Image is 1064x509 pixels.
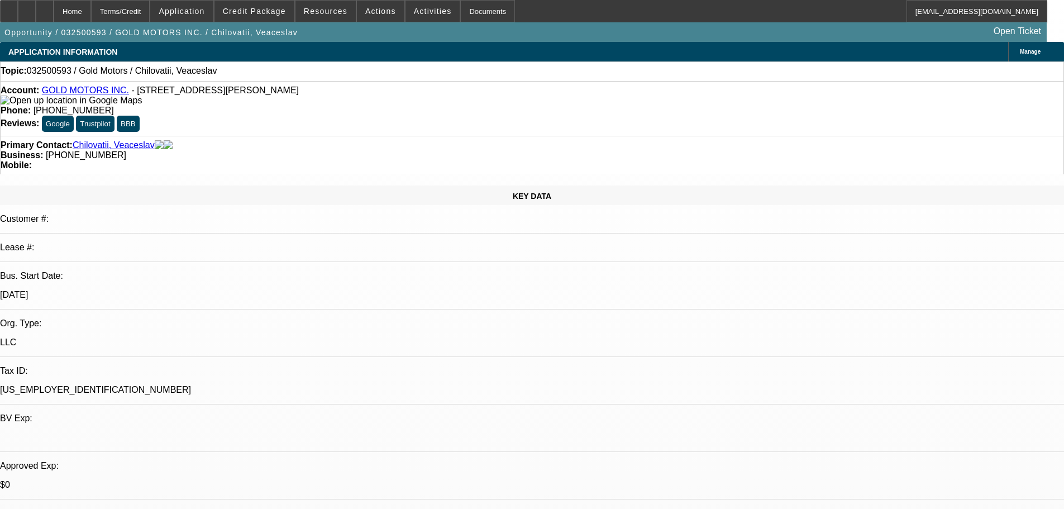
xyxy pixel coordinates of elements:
strong: Topic: [1,66,27,76]
span: Resources [304,7,347,16]
button: Trustpilot [76,116,114,132]
a: Open Ticket [989,22,1046,41]
img: linkedin-icon.png [164,140,173,150]
span: [PHONE_NUMBER] [34,106,114,115]
span: Activities [414,7,452,16]
button: Application [150,1,213,22]
button: Google [42,116,74,132]
span: APPLICATION INFORMATION [8,47,117,56]
span: 032500593 / Gold Motors / Chilovatii, Veaceslav [27,66,217,76]
span: Application [159,7,204,16]
a: View Google Maps [1,96,142,105]
strong: Mobile: [1,160,32,170]
img: Open up location in Google Maps [1,96,142,106]
button: Activities [405,1,460,22]
button: BBB [117,116,140,132]
strong: Phone: [1,106,31,115]
span: Credit Package [223,7,286,16]
strong: Account: [1,85,39,95]
span: - [STREET_ADDRESS][PERSON_NAME] [131,85,299,95]
a: Chilovatii, Veaceslav [73,140,155,150]
span: [PHONE_NUMBER] [46,150,126,160]
a: GOLD MOTORS INC. [42,85,129,95]
span: Opportunity / 032500593 / GOLD MOTORS INC. / Chilovatii, Veaceslav [4,28,298,37]
button: Credit Package [214,1,294,22]
button: Actions [357,1,404,22]
strong: Business: [1,150,43,160]
span: KEY DATA [513,192,551,201]
strong: Primary Contact: [1,140,73,150]
strong: Reviews: [1,118,39,128]
button: Resources [295,1,356,22]
span: Actions [365,7,396,16]
span: Manage [1020,49,1041,55]
img: facebook-icon.png [155,140,164,150]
